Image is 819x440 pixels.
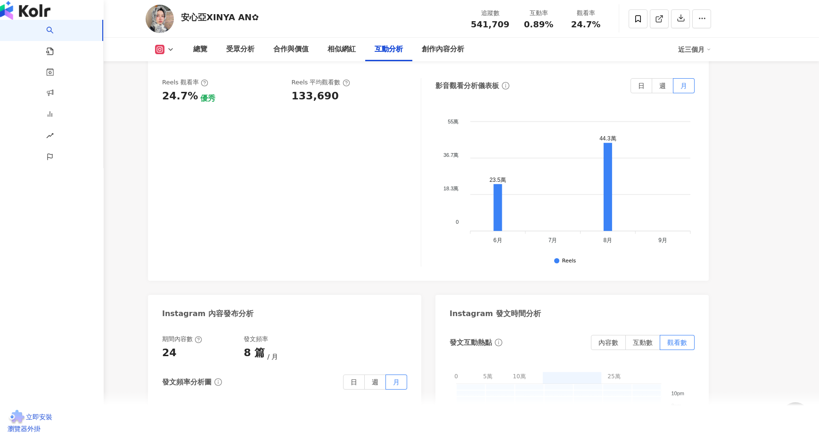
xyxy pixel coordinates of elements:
span: 觀看數 [667,339,687,346]
div: 期間內容數 [162,335,202,343]
a: chrome extension立即安裝 瀏覽器外掛 [8,410,811,432]
div: 發文頻率分析圖 [162,377,212,387]
tspan: 10pm [671,391,684,396]
span: 541,709 [471,19,509,29]
div: Instagram 發文時間分析 [450,309,541,319]
span: 週 [372,378,378,386]
span: 日 [638,82,645,90]
tspan: 55萬 [448,119,459,124]
tspan: 9月 [658,237,667,244]
span: 日 [351,378,357,386]
span: 月 [393,378,400,386]
div: 133,690 [292,89,339,104]
div: Reels [562,258,576,264]
div: Instagram 內容發布分析 [162,309,254,319]
img: KOL Avatar [146,5,174,33]
span: 0.89% [524,20,553,29]
span: 互動數 [633,339,653,346]
div: 追蹤數 [471,8,509,18]
div: 優秀 [200,93,215,104]
div: Reels 平均觀看數 [292,78,350,87]
a: search [46,20,65,57]
tspan: 7月 [548,237,557,244]
div: 相似網紅 [328,44,356,55]
span: 24.7% [571,20,600,29]
div: 受眾分析 [226,44,254,55]
div: 總覽 [193,44,207,55]
div: 合作與價值 [273,44,309,55]
tspan: 0 [456,219,459,225]
div: 24 [162,346,177,360]
tspan: 36.7萬 [443,152,459,158]
img: chrome extension [8,410,26,425]
span: info-circle [500,81,511,91]
span: 週 [659,82,666,90]
span: 內容數 [598,339,618,346]
tspan: 18.3萬 [443,186,459,191]
div: 近三個月 [678,42,711,57]
span: 月 [267,353,278,360]
div: 24.7% [162,89,198,104]
tspan: 6月 [493,237,502,244]
div: Reels 觀看率 [162,78,208,87]
tspan: 8月 [603,237,612,244]
div: 互動率 [521,8,557,18]
span: info-circle [493,337,504,348]
span: 立即安裝 瀏覽器外掛 [8,413,52,432]
div: 發文互動熱點 [450,338,492,348]
div: 互動分析 [375,44,403,55]
div: 觀看率 [568,8,604,18]
span: info-circle [213,377,223,387]
div: 8 篇 [244,346,265,360]
span: rise [46,126,54,147]
div: 發文頻率 [244,335,268,343]
div: 安心亞XINYA AN✿ [181,11,259,23]
div: 影音觀看分析儀表板 [435,81,499,91]
div: 創作內容分析 [422,44,464,55]
span: 月 [680,82,687,90]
